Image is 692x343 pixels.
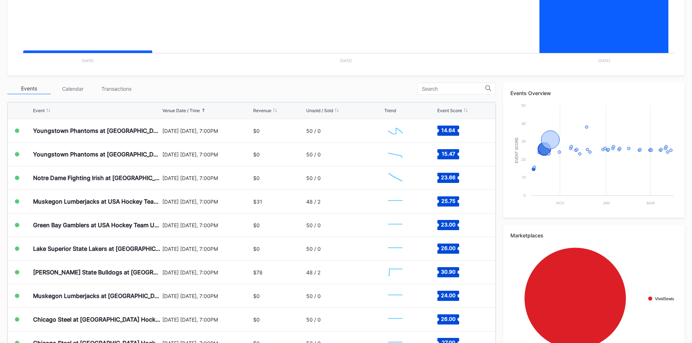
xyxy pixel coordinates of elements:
div: [DATE] [DATE], 7:00PM [162,222,252,228]
div: [DATE] [DATE], 7:00PM [162,269,252,275]
text: Jan [603,201,610,205]
text: 24.00 [441,292,456,298]
div: 50 / 0 [306,151,321,158]
div: [DATE] [DATE], 7:00PM [162,151,252,158]
text: Mar [647,201,655,205]
div: Youngstown Phantoms at [GEOGRAPHIC_DATA] Hockey NTDP U-18 [33,151,161,158]
text: 23.00 [441,221,456,228]
text: Nov [556,201,564,205]
div: $0 [253,151,260,158]
text: [DATE] [82,58,94,63]
div: Venue Date / Time [162,108,200,113]
div: Lake Superior State Lakers at [GEOGRAPHIC_DATA] Hockey NTDP U-18 [33,245,161,252]
div: Event [33,108,45,113]
text: 23.66 [441,174,456,180]
svg: Chart title [384,192,406,211]
text: 14.64 [441,127,455,133]
text: 10 [522,175,526,179]
div: [PERSON_NAME] State Bulldogs at [GEOGRAPHIC_DATA] Hockey NTDP U-18 [33,269,161,276]
div: $31 [253,199,262,205]
div: $0 [253,317,260,323]
text: 25.75 [441,198,455,204]
div: 50 / 0 [306,317,321,323]
text: 20 [521,157,526,162]
div: Events [7,83,51,94]
svg: Chart title [384,263,406,281]
div: [DATE] [DATE], 7:00PM [162,175,252,181]
text: Event Score [515,137,519,163]
svg: Chart title [384,145,406,163]
div: Green Bay Gamblers at USA Hockey Team U-17 [33,221,161,229]
div: [DATE] [DATE], 7:00PM [162,128,252,134]
text: [DATE] [598,58,610,63]
div: [DATE] [DATE], 7:00PM [162,199,252,205]
div: 50 / 0 [306,128,321,134]
text: 40 [521,121,526,126]
div: Chicago Steel at [GEOGRAPHIC_DATA] Hockey NTDP U-18 [33,316,161,323]
svg: Chart title [384,310,406,328]
div: [DATE] [DATE], 7:00PM [162,293,252,299]
text: 30 [521,139,526,143]
text: 26.00 [441,245,456,251]
div: 50 / 0 [306,222,321,228]
div: 50 / 0 [306,175,321,181]
div: Calendar [51,83,94,94]
text: 15.47 [441,151,455,157]
div: Event Score [437,108,462,113]
div: Unsold / Sold [306,108,333,113]
div: Marketplaces [510,232,677,238]
div: 50 / 0 [306,246,321,252]
svg: Chart title [384,216,406,234]
div: Transactions [94,83,138,94]
text: 0 [523,193,526,197]
div: Events Overview [510,90,677,96]
div: Trend [384,108,396,113]
div: 48 / 2 [306,269,320,275]
text: 50 [521,103,526,107]
div: $0 [253,222,260,228]
div: $78 [253,269,263,275]
svg: Chart title [384,122,406,140]
input: Search [422,86,485,92]
div: 50 / 0 [306,293,321,299]
text: 30.90 [441,269,456,275]
svg: Chart title [384,287,406,305]
div: 48 / 2 [306,199,320,205]
div: $0 [253,246,260,252]
div: Youngstown Phantoms at [GEOGRAPHIC_DATA] Hockey NTDP U-18 [33,127,161,134]
div: Muskegon Lumberjacks at [GEOGRAPHIC_DATA] Hockey NTDP U-18 [33,292,161,299]
div: $0 [253,293,260,299]
text: VividSeats [655,297,674,301]
div: $0 [253,175,260,181]
div: [DATE] [DATE], 7:00PM [162,317,252,323]
text: 26.00 [441,316,456,322]
div: Muskegon Lumberjacks at USA Hockey Team U-17 [33,198,161,205]
svg: Chart title [510,102,677,211]
div: Notre Dame Fighting Irish at [GEOGRAPHIC_DATA] Hockey NTDP U-18 [33,174,161,181]
div: [DATE] [DATE], 7:00PM [162,246,252,252]
text: [DATE] [340,58,352,63]
svg: Chart title [384,240,406,258]
div: Revenue [253,108,271,113]
svg: Chart title [384,169,406,187]
div: $0 [253,128,260,134]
